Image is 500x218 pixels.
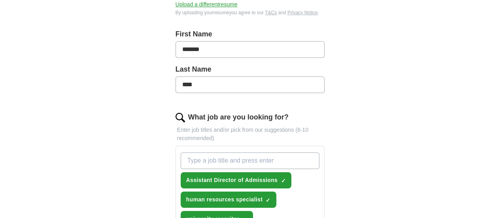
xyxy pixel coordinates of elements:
[181,191,277,208] button: human resources specialist✓
[181,152,320,169] input: Type a job title and press enter
[265,10,277,15] a: T&Cs
[175,126,325,142] p: Enter job titles and/or pick from our suggestions (6-10 recommended)
[186,176,278,184] span: Assistant Director of Admissions
[175,29,325,40] label: First Name
[188,112,289,123] label: What job are you looking for?
[181,172,292,188] button: Assistant Director of Admissions✓
[175,0,238,9] button: Upload a differentresume
[266,197,270,203] span: ✓
[281,178,285,184] span: ✓
[175,113,185,122] img: search.png
[287,10,318,15] a: Privacy Notice
[175,9,325,16] div: By uploading your resume you agree to our and .
[175,64,325,75] label: Last Name
[186,195,263,204] span: human resources specialist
